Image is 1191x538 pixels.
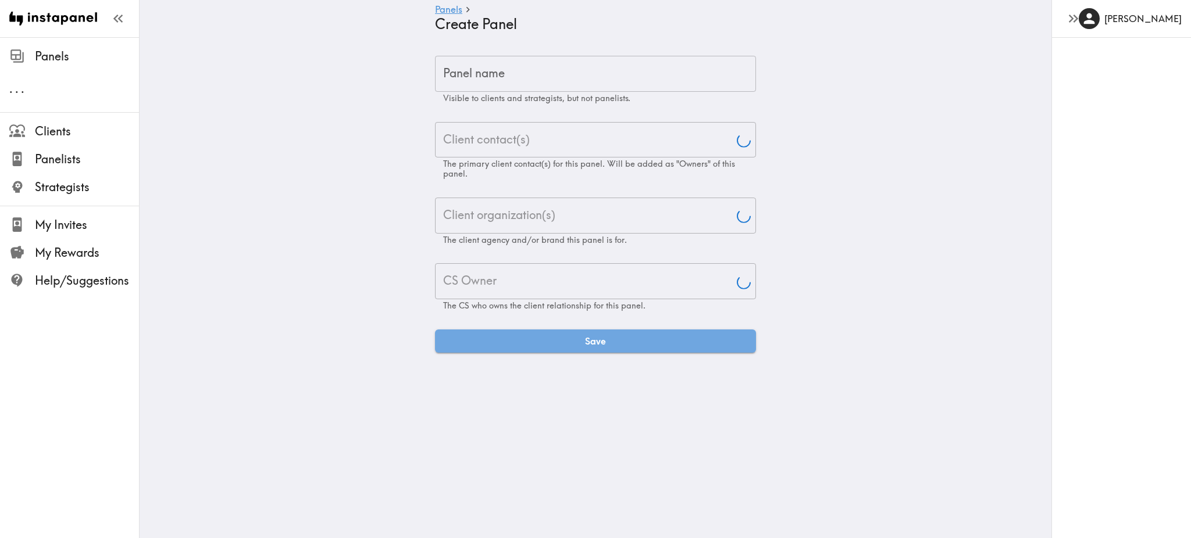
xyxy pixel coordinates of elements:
[435,329,756,353] button: Save
[1104,12,1182,25] h6: [PERSON_NAME]
[15,81,19,96] span: .
[9,81,13,96] span: .
[21,81,24,96] span: .
[736,132,752,149] button: Open
[435,5,462,16] a: Panels
[443,300,646,311] span: The CS who owns the client relationship for this panel.
[435,16,747,33] h4: Create Panel
[35,48,139,64] span: Panels
[736,208,752,224] button: Open
[35,272,139,289] span: Help/Suggestions
[443,93,630,103] span: Visible to clients and strategists, but not panelists.
[35,245,139,261] span: My Rewards
[443,159,735,179] span: The primary client contact(s) for this panel. Will be added as "Owners" of this panel.
[35,123,139,139] span: Clients
[443,235,627,245] span: The client agency and/or brand this panel is for.
[35,179,139,195] span: Strategists
[35,151,139,167] span: Panelists
[736,274,752,290] button: Open
[35,217,139,233] span: My Invites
